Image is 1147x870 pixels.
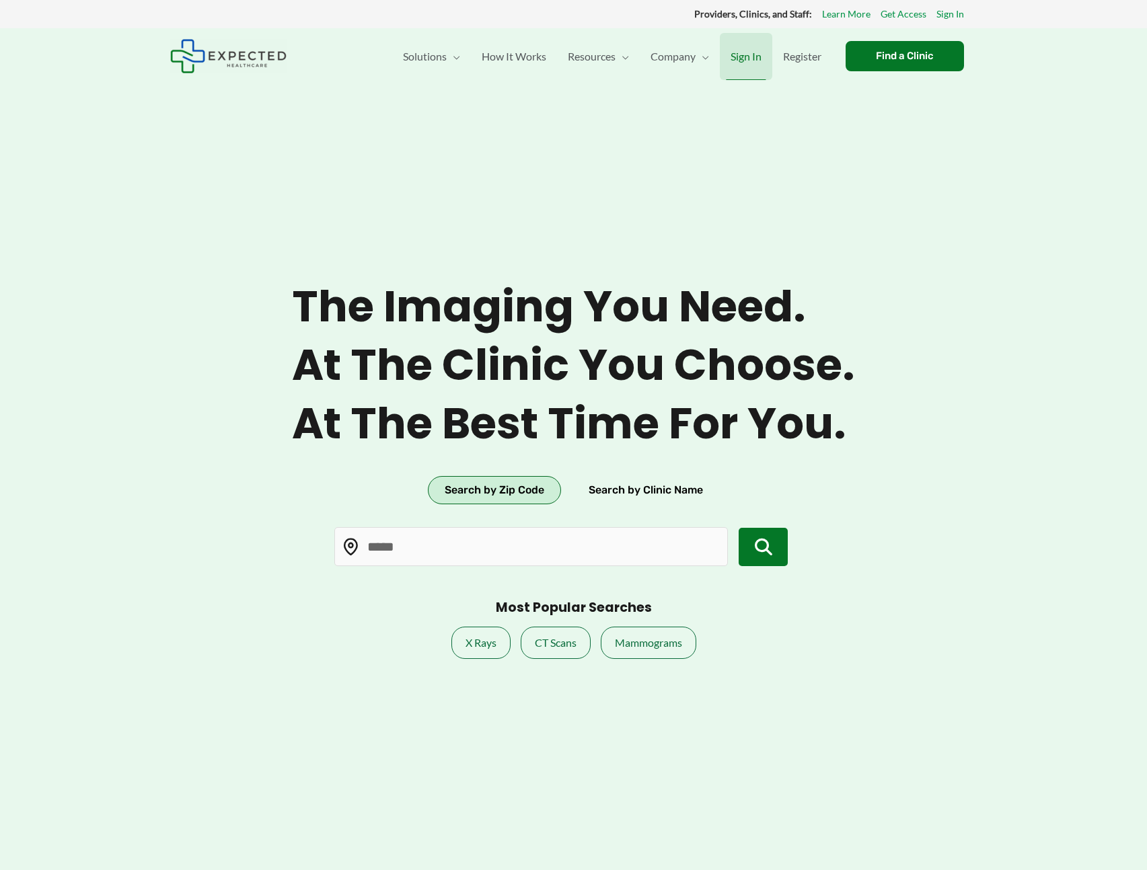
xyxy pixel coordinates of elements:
[783,33,821,80] span: Register
[720,33,772,80] a: Sign In
[496,600,652,617] h3: Most Popular Searches
[772,33,832,80] a: Register
[292,340,855,391] span: At the clinic you choose.
[342,539,360,556] img: Location pin
[392,33,471,80] a: SolutionsMenu Toggle
[392,33,832,80] nav: Primary Site Navigation
[292,398,855,450] span: At the best time for you.
[403,33,447,80] span: Solutions
[557,33,640,80] a: ResourcesMenu Toggle
[651,33,696,80] span: Company
[572,476,720,504] button: Search by Clinic Name
[292,281,855,333] span: The imaging you need.
[731,33,762,80] span: Sign In
[601,627,696,659] a: Mammograms
[482,33,546,80] span: How It Works
[170,39,287,73] img: Expected Healthcare Logo - side, dark font, small
[616,33,629,80] span: Menu Toggle
[846,41,964,71] a: Find a Clinic
[447,33,460,80] span: Menu Toggle
[881,5,926,23] a: Get Access
[694,8,812,19] strong: Providers, Clinics, and Staff:
[428,476,561,504] button: Search by Zip Code
[822,5,871,23] a: Learn More
[568,33,616,80] span: Resources
[521,627,591,659] a: CT Scans
[640,33,720,80] a: CompanyMenu Toggle
[696,33,709,80] span: Menu Toggle
[936,5,964,23] a: Sign In
[471,33,557,80] a: How It Works
[451,627,511,659] a: X Rays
